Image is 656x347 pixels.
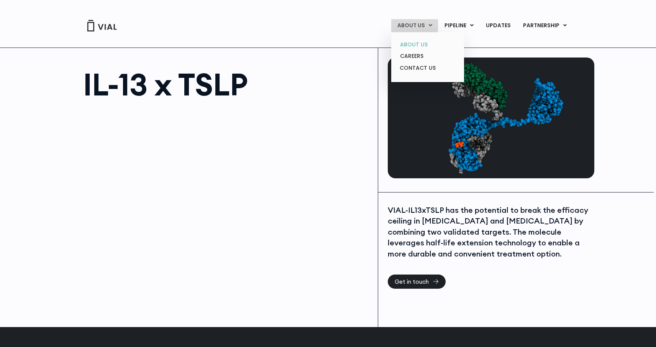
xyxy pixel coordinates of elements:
[388,205,592,260] div: VIAL-IL13xTSLP has the potential to break the efficacy ceiling in [MEDICAL_DATA] and [MEDICAL_DAT...
[388,275,446,289] a: Get in touch
[83,69,370,100] h1: IL-13 x TSLP
[391,19,438,32] a: ABOUT USMenu Toggle
[517,19,573,32] a: PARTNERSHIPMenu Toggle
[394,62,461,74] a: CONTACT US
[438,19,479,32] a: PIPELINEMenu Toggle
[395,279,429,285] span: Get in touch
[480,19,517,32] a: UPDATES
[87,20,117,31] img: Vial Logo
[394,50,461,62] a: CAREERS
[394,39,461,51] a: ABOUT US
